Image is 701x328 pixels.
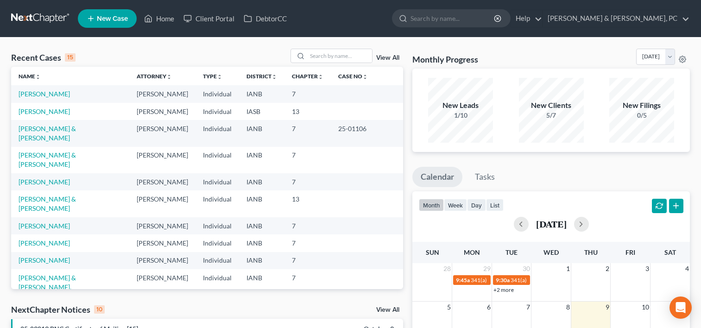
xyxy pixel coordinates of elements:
[19,195,76,212] a: [PERSON_NAME] & [PERSON_NAME]
[536,219,567,229] h2: [DATE]
[196,85,239,102] td: Individual
[239,252,284,269] td: IANB
[129,85,196,102] td: [PERSON_NAME]
[519,100,584,111] div: New Clients
[609,100,674,111] div: New Filings
[19,73,41,80] a: Nameunfold_more
[19,222,70,230] a: [PERSON_NAME]
[179,10,239,27] a: Client Portal
[565,302,571,313] span: 8
[605,263,610,274] span: 2
[522,263,531,274] span: 30
[625,248,635,256] span: Fri
[426,248,439,256] span: Sun
[584,248,598,256] span: Thu
[284,103,331,120] td: 13
[196,269,239,305] td: Individual
[362,74,368,80] i: unfold_more
[11,52,76,63] div: Recent Cases
[129,217,196,234] td: [PERSON_NAME]
[239,103,284,120] td: IASB
[456,277,470,284] span: 9:45a
[331,120,403,146] td: 25-01106
[239,217,284,234] td: IANB
[493,286,514,293] a: +2 more
[565,263,571,274] span: 1
[19,256,70,264] a: [PERSON_NAME]
[35,74,41,80] i: unfold_more
[467,199,486,211] button: day
[129,190,196,217] td: [PERSON_NAME]
[19,125,76,142] a: [PERSON_NAME] & [PERSON_NAME]
[65,53,76,62] div: 15
[376,307,399,313] a: View All
[410,10,495,27] input: Search by name...
[482,263,492,274] span: 29
[684,263,690,274] span: 4
[137,73,172,80] a: Attorneyunfold_more
[19,107,70,115] a: [PERSON_NAME]
[419,199,444,211] button: month
[196,234,239,252] td: Individual
[284,85,331,102] td: 7
[284,234,331,252] td: 7
[511,277,649,284] span: 341(a) meeting for [PERSON_NAME] & [PERSON_NAME]
[605,302,610,313] span: 9
[428,100,493,111] div: New Leads
[239,147,284,173] td: IANB
[292,73,323,80] a: Chapterunfold_more
[129,252,196,269] td: [PERSON_NAME]
[464,248,480,256] span: Mon
[284,217,331,234] td: 7
[129,103,196,120] td: [PERSON_NAME]
[543,10,689,27] a: [PERSON_NAME] & [PERSON_NAME], PC
[496,277,510,284] span: 9:30a
[196,252,239,269] td: Individual
[203,73,222,80] a: Typeunfold_more
[284,120,331,146] td: 7
[129,269,196,305] td: [PERSON_NAME]
[609,111,674,120] div: 0/5
[11,304,105,315] div: NextChapter Notices
[239,120,284,146] td: IANB
[669,296,692,319] div: Open Intercom Messenger
[196,217,239,234] td: Individual
[307,49,372,63] input: Search by name...
[471,277,560,284] span: 341(a) meeting for [PERSON_NAME]
[129,147,196,173] td: [PERSON_NAME]
[284,190,331,217] td: 13
[239,10,291,27] a: DebtorCC
[97,15,128,22] span: New Case
[486,199,504,211] button: list
[641,302,650,313] span: 10
[196,173,239,190] td: Individual
[196,120,239,146] td: Individual
[19,90,70,98] a: [PERSON_NAME]
[412,54,478,65] h3: Monthly Progress
[196,147,239,173] td: Individual
[284,173,331,190] td: 7
[166,74,172,80] i: unfold_more
[129,173,196,190] td: [PERSON_NAME]
[239,173,284,190] td: IANB
[446,302,452,313] span: 5
[196,190,239,217] td: Individual
[442,263,452,274] span: 28
[139,10,179,27] a: Home
[129,234,196,252] td: [PERSON_NAME]
[19,274,76,300] a: [PERSON_NAME] & [PERSON_NAME], [PERSON_NAME]
[284,147,331,173] td: 7
[196,103,239,120] td: Individual
[19,178,70,186] a: [PERSON_NAME]
[239,269,284,305] td: IANB
[543,248,559,256] span: Wed
[519,111,584,120] div: 5/7
[239,85,284,102] td: IANB
[376,55,399,61] a: View All
[467,167,503,187] a: Tasks
[444,199,467,211] button: week
[272,74,277,80] i: unfold_more
[129,120,196,146] td: [PERSON_NAME]
[428,111,493,120] div: 1/10
[318,74,323,80] i: unfold_more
